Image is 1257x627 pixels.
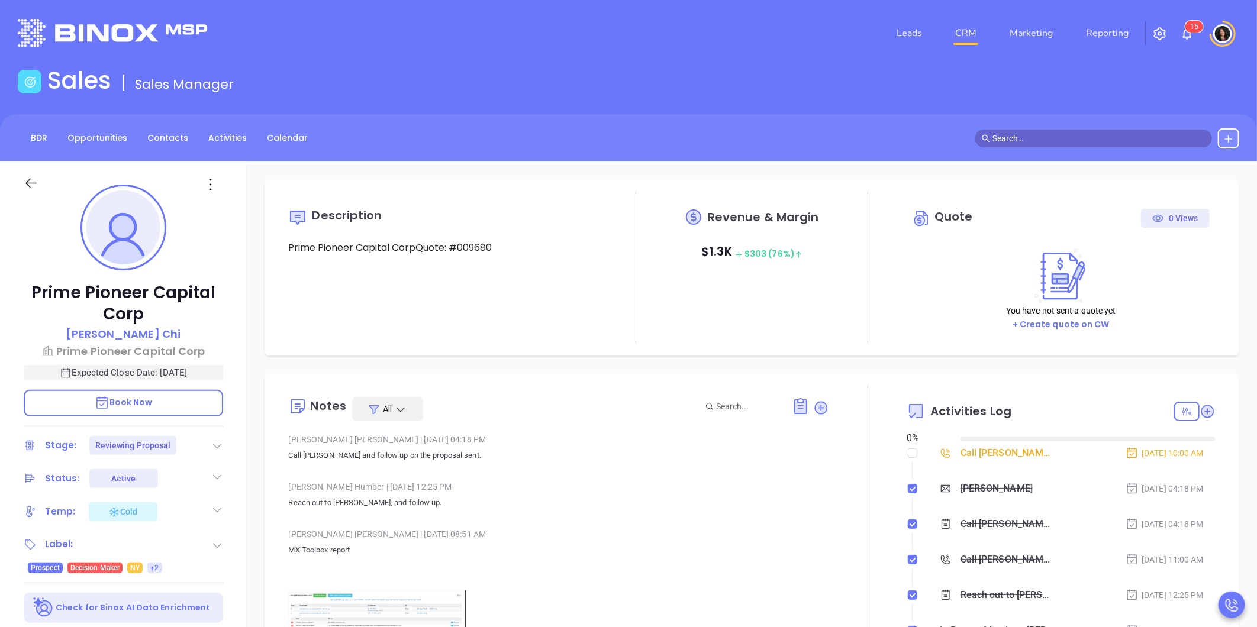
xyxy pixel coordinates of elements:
span: | [420,529,422,539]
p: Call [PERSON_NAME] and follow up on the proposal sent. [288,448,829,463]
img: Create on CWSell [1029,248,1093,304]
a: + Create quote on CW [1013,318,1110,330]
span: Book Now [95,396,153,408]
div: [PERSON_NAME] [961,480,1033,497]
a: Reporting [1081,21,1133,45]
div: [PERSON_NAME] [PERSON_NAME] [DATE] 04:18 PM [288,431,829,448]
a: [PERSON_NAME] Chi [66,326,181,343]
img: user [1213,24,1232,43]
input: Search... [716,400,779,413]
a: Contacts [140,128,195,148]
p: MX Toolbox report [288,543,829,557]
div: [PERSON_NAME] [PERSON_NAME] [DATE] 08:51 AM [288,525,829,543]
span: Description [312,207,382,224]
a: Leads [892,21,927,45]
a: Prime Pioneer Capital Corp [24,343,223,359]
span: 1 [1190,22,1194,31]
p: Prime Pioneer Capital CorpQuote: #009680 [288,241,597,255]
img: profile-user [86,190,160,264]
p: $ 1.3K [701,241,802,264]
a: BDR [24,128,54,148]
div: [DATE] 11:00 AM [1126,553,1204,566]
p: You have not sent a quote yet [1006,304,1116,317]
p: [PERSON_NAME] Chi [66,326,181,342]
span: Revenue & Margin [708,211,819,223]
p: Reach out to [PERSON_NAME], and follow up. [288,496,829,510]
div: 0 Views [1152,209,1198,228]
div: Temp: [45,503,76,521]
div: Notes [310,400,346,412]
a: Calendar [260,128,315,148]
a: Opportunities [60,128,134,148]
div: [DATE] 10:00 AM [1126,447,1204,460]
div: [DATE] 12:25 PM [1126,589,1204,602]
div: [DATE] 04:18 PM [1126,518,1204,531]
div: Call [PERSON_NAME] to follow up - [PERSON_NAME] [961,551,1055,568]
div: [PERSON_NAME] Humber [DATE] 12:25 PM [288,478,829,496]
span: Sales Manager [135,75,234,93]
span: 5 [1194,22,1198,31]
span: Quote [934,208,973,225]
span: Activities Log [930,405,1011,417]
div: Status: [45,470,80,487]
button: + Create quote on CW [1009,318,1113,331]
h1: Sales [47,66,111,95]
p: Prime Pioneer Capital Corp [24,282,223,325]
div: [DATE] 04:18 PM [1126,482,1204,495]
div: Call [PERSON_NAME] and follow up on the proposal sent. [961,515,1055,533]
div: Reach out to [PERSON_NAME], and follow up. [961,586,1055,604]
div: Active [111,469,136,488]
div: 0 % [907,431,946,445]
a: Activities [201,128,254,148]
span: Prospect [31,561,60,574]
span: All [383,403,392,415]
div: Call [PERSON_NAME] proposal review - [PERSON_NAME] [961,444,1055,462]
img: iconSetting [1153,27,1167,41]
div: Stage: [45,437,77,454]
div: Label: [45,535,73,553]
img: logo [18,19,207,47]
span: | [420,435,422,444]
p: Expected Close Date: [DATE] [24,365,223,380]
a: CRM [950,21,981,45]
a: Marketing [1005,21,1058,45]
input: Search… [992,132,1206,145]
span: | [386,482,388,492]
sup: 15 [1185,21,1203,33]
img: Circle dollar [913,209,932,228]
img: Ai-Enrich-DaqCidB-.svg [33,597,54,618]
div: Reviewing Proposal [95,436,171,455]
span: search [982,134,990,143]
span: +2 [150,561,159,574]
img: iconNotification [1180,27,1194,41]
div: Cold [108,505,137,519]
p: Check for Binox AI Data Enrichment [56,602,210,614]
span: $ 303 (76%) [735,248,802,260]
span: Decision Maker [70,561,120,574]
span: NY [130,561,140,574]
